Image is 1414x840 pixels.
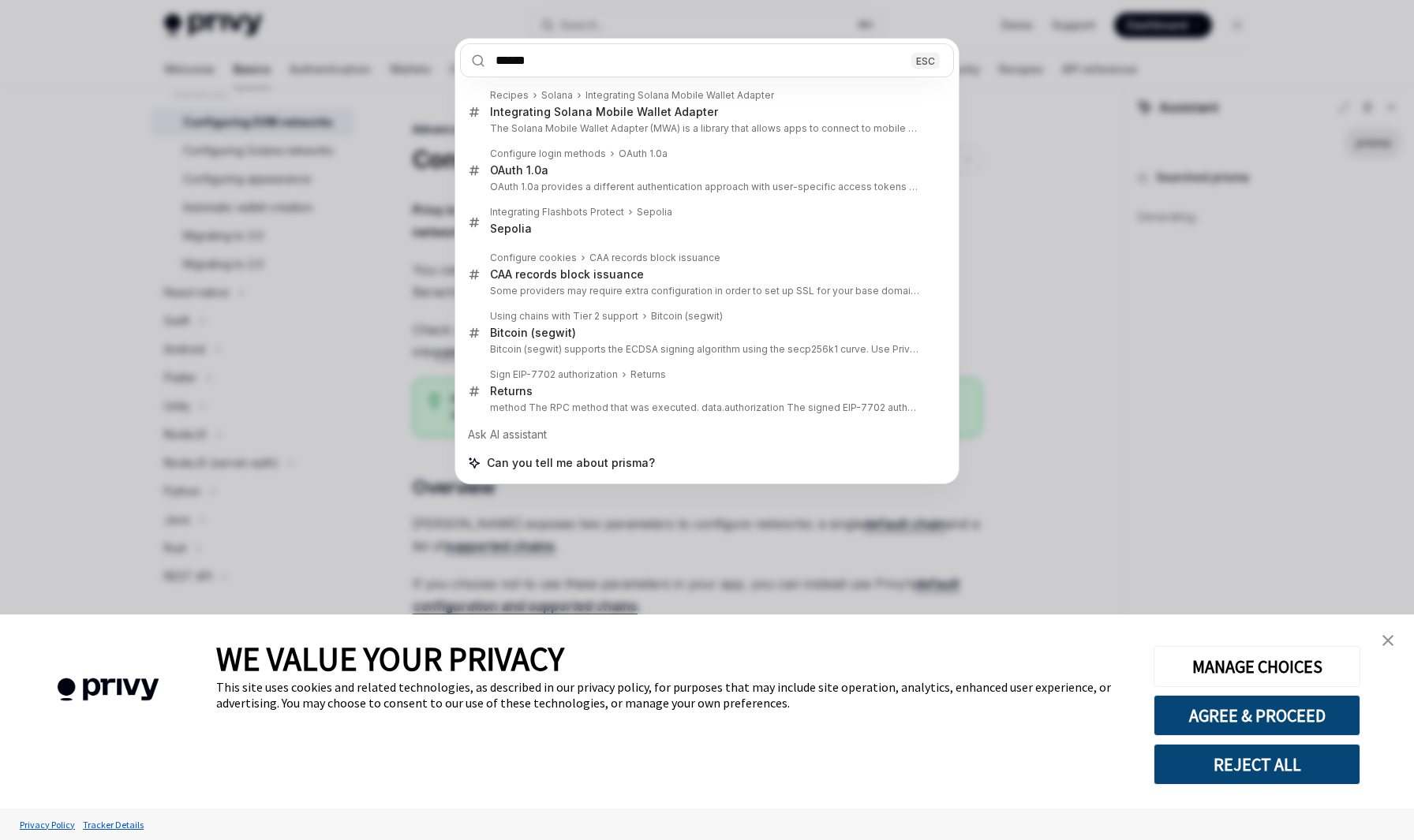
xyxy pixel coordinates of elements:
div: ESC [911,52,940,69]
div: Bitcoin (segwit) [651,310,723,323]
p: The Solana Mobile Wallet Adapter (MWA) is a library that allows apps to connect to mobile Solana wal [490,122,921,135]
div: Configure cookies [490,252,577,264]
div: Recipes [490,89,529,102]
div: Using chains with Tier 2 support [490,310,638,323]
div: Ask AI assistant [460,420,954,449]
div: Returns [630,368,666,381]
div: Configure login methods [490,147,606,160]
div: Returns [490,384,533,398]
a: Tracker Details [79,811,148,838]
div: Integrating Flashbots Protect [490,206,624,218]
div: Integrating Solana Mobile Wallet Adapter [490,105,718,119]
div: Sepolia [490,222,532,236]
div: Bitcoin (segwit) [490,326,576,340]
a: Privacy Policy [16,811,79,838]
img: close banner [1382,635,1393,646]
p: Some providers may require extra configuration in order to set up SSL for your base domain to work w [490,285,921,297]
button: MANAGE CHOICES [1154,646,1360,687]
div: This site uses cookies and related technologies, as described in our privacy policy, for purposes... [216,679,1130,711]
div: OAuth 1.0a [490,163,548,177]
div: Integrating Solana Mobile Wallet Adapter [585,89,774,102]
div: Sepolia [637,206,672,218]
div: CAA records block issuance [490,267,644,282]
p: OAuth 1.0a provides a different authentication approach with user-specific access tokens and separat [490,181,921,193]
p: Bitcoin (segwit) supports the ECDSA signing algorithm using the secp256k1 curve. Use Privy's raw sig [490,343,921,356]
div: Sign EIP-7702 authorization [490,368,618,381]
a: close banner [1372,625,1404,656]
span: Can you tell me about prisma? [487,455,655,471]
span: WE VALUE YOUR PRIVACY [216,638,564,679]
div: CAA records block issuance [589,252,720,264]
div: Solana [541,89,573,102]
button: REJECT ALL [1154,744,1360,785]
div: OAuth 1.0a [619,147,668,160]
p: method The RPC method that was executed. data.authorization The signed EIP-7702 authorization contai [490,401,921,414]
img: company logo [24,655,193,724]
button: AGREE & PROCEED [1154,695,1360,736]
